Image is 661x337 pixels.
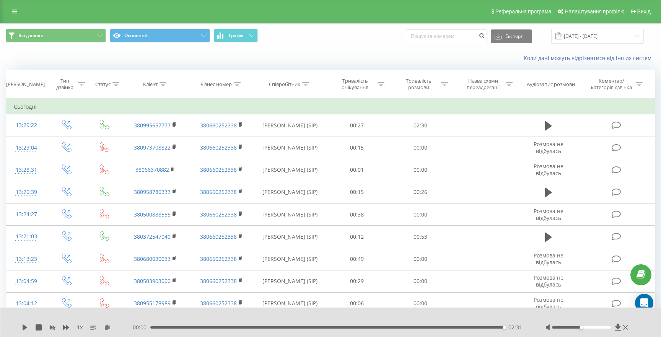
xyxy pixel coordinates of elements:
span: Графік [229,33,244,38]
td: 00:49 [325,248,389,270]
a: 38066370882 [135,166,169,173]
span: Розмова не відбулась [534,274,563,288]
div: Клієнт [143,81,158,88]
a: 380973708822 [134,144,171,151]
a: 380503903000 [134,277,171,285]
td: 00:26 [389,181,452,203]
a: 380660252338 [200,300,237,307]
div: Тип дзвінка [53,78,76,91]
input: Пошук за номером [406,29,487,43]
div: Назва схеми переадресації [463,78,504,91]
button: Графік [214,29,258,42]
td: [PERSON_NAME] (SIP) [254,114,326,137]
div: 13:24:27 [14,207,39,222]
td: 00:06 [325,292,389,314]
span: Розмова не відбулась [534,296,563,310]
a: 380958780333 [134,188,171,195]
div: Статус [95,81,111,88]
div: 13:04:59 [14,274,39,289]
div: 13:26:39 [14,185,39,200]
div: 13:04:12 [14,296,39,311]
a: 380995657777 [134,122,171,129]
span: Вихід [637,8,651,15]
div: Accessibility label [503,326,506,329]
button: Всі дзвінки [6,29,106,42]
div: 13:13:23 [14,252,39,267]
a: 380372547040 [134,233,171,240]
td: 00:29 [325,270,389,292]
span: Розмова не відбулась [534,163,563,177]
td: [PERSON_NAME] (SIP) [254,292,326,314]
button: Основний [110,29,210,42]
span: Розмова не відбулась [534,207,563,221]
td: [PERSON_NAME] (SIP) [254,181,326,203]
a: 380500888555 [134,211,171,218]
span: 1 x [77,324,83,331]
span: Розмова не відбулась [534,140,563,155]
span: 00:00 [133,324,150,331]
td: 00:00 [389,159,452,181]
a: 380660252338 [200,211,237,218]
a: 380660252338 [200,233,237,240]
span: 02:31 [508,324,522,331]
td: 00:53 [389,226,452,248]
td: [PERSON_NAME] (SIP) [254,204,326,226]
span: Розмова не відбулась [534,252,563,266]
td: [PERSON_NAME] (SIP) [254,137,326,159]
span: Реферальна програма [495,8,552,15]
div: Коментар/категорія дзвінка [589,78,634,91]
td: Сьогодні [6,99,655,114]
a: 380660252338 [200,122,237,129]
td: [PERSON_NAME] (SIP) [254,226,326,248]
a: 380660252338 [200,277,237,285]
td: 00:27 [325,114,389,137]
a: 380955178989 [134,300,171,307]
td: [PERSON_NAME] (SIP) [254,270,326,292]
a: Коли дані можуть відрізнятися вiд інших систем [524,54,655,62]
td: 00:00 [389,204,452,226]
div: 13:21:03 [14,229,39,244]
a: 380660252338 [200,144,237,151]
td: 00:00 [389,292,452,314]
a: 380660252338 [200,166,237,173]
td: 00:00 [389,137,452,159]
div: Open Intercom Messenger [635,294,653,312]
div: [PERSON_NAME] [6,81,45,88]
div: Тривалість розмови [398,78,439,91]
td: 02:30 [389,114,452,137]
div: 13:29:04 [14,140,39,155]
td: [PERSON_NAME] (SIP) [254,159,326,181]
span: Налаштування профілю [565,8,624,15]
td: 00:15 [325,137,389,159]
td: 00:12 [325,226,389,248]
a: 380680030033 [134,255,171,262]
div: 13:28:31 [14,163,39,177]
div: Бізнес номер [200,81,232,88]
td: 00:00 [389,248,452,270]
td: 00:15 [325,181,389,203]
a: 380660252338 [200,255,237,262]
button: Експорт [491,29,532,43]
div: Аудіозапис розмови [527,81,575,88]
td: 00:01 [325,159,389,181]
div: Тривалість очікування [335,78,376,91]
span: Всі дзвінки [18,33,44,39]
td: [PERSON_NAME] (SIP) [254,248,326,270]
div: 13:29:22 [14,118,39,133]
div: Співробітник [269,81,300,88]
a: 380660252338 [200,188,237,195]
div: Accessibility label [580,326,583,329]
td: 00:38 [325,204,389,226]
td: 00:00 [389,270,452,292]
